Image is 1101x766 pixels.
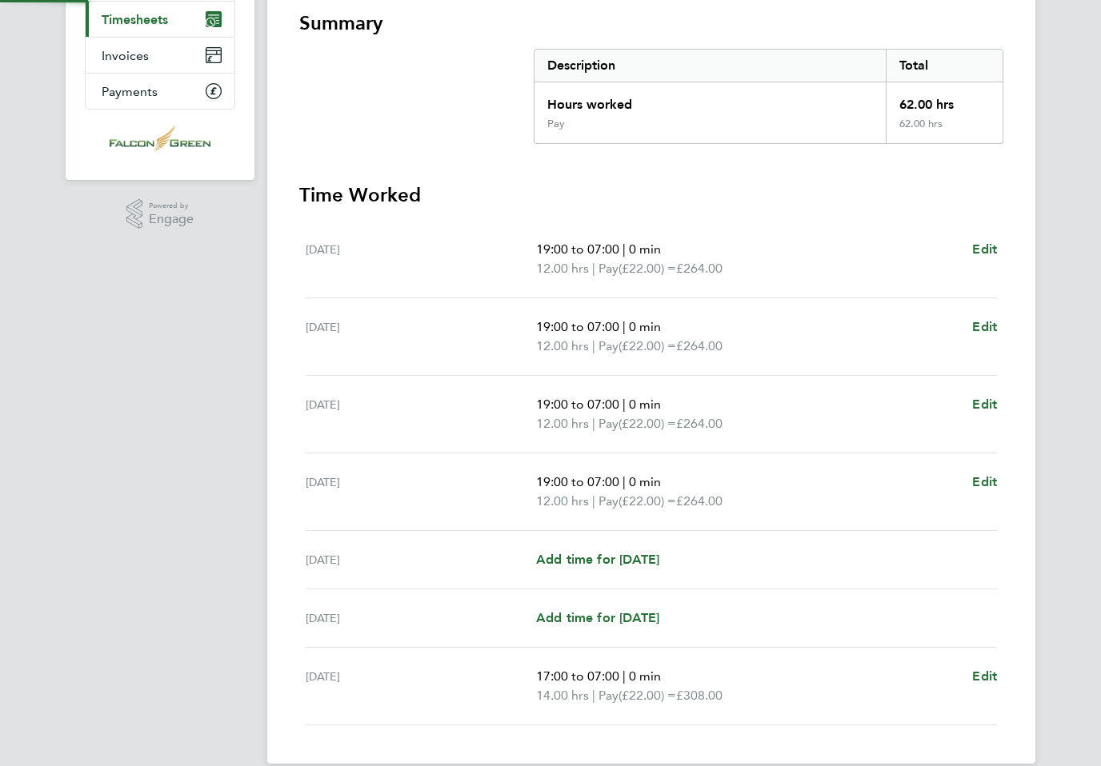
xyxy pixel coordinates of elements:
span: | [592,261,595,276]
span: | [592,688,595,703]
a: Edit [972,473,997,492]
span: (£22.00) = [619,688,676,703]
span: (£22.00) = [619,493,676,509]
span: Engage [149,213,194,226]
span: (£22.00) = [619,338,676,353]
div: Hours worked [534,82,886,118]
a: Edit [972,395,997,414]
h3: Time Worked [299,182,1003,208]
span: | [623,319,626,334]
a: Edit [972,317,997,337]
div: [DATE] [306,240,536,278]
div: Summary [534,49,1003,144]
span: Timesheets [102,12,168,27]
div: [DATE] [306,473,536,511]
span: 12.00 hrs [536,261,589,276]
span: 14.00 hrs [536,688,589,703]
div: Description [534,50,886,82]
span: £308.00 [676,688,723,703]
div: [DATE] [306,395,536,433]
a: Go to home page [85,126,235,151]
span: Pay [599,259,619,278]
span: 0 min [629,241,661,257]
span: (£22.00) = [619,416,676,431]
span: 19:00 to 07:00 [536,397,619,412]
span: Add time for [DATE] [536,552,659,567]
a: Add time for [DATE] [536,550,659,569]
span: Edit [972,474,997,489]
div: [DATE] [306,608,536,628]
span: 19:00 to 07:00 [536,319,619,334]
span: £264.00 [676,493,723,509]
a: Edit [972,240,997,259]
a: Edit [972,667,997,686]
span: | [592,493,595,509]
span: £264.00 [676,338,723,353]
div: [DATE] [306,317,536,356]
span: Pay [599,686,619,705]
span: 19:00 to 07:00 [536,241,619,257]
span: Edit [972,241,997,257]
span: £264.00 [676,416,723,431]
a: Add time for [DATE] [536,608,659,628]
a: Timesheets [86,2,234,37]
span: Pay [599,414,619,433]
span: 17:00 to 07:00 [536,668,619,684]
span: Powered by [149,199,194,213]
a: Payments [86,74,234,109]
div: 62.00 hrs [886,118,1003,143]
span: (£22.00) = [619,261,676,276]
span: | [592,338,595,353]
span: 0 min [629,319,661,334]
span: | [592,416,595,431]
img: falcongreen-logo-retina.png [110,126,210,151]
span: | [623,668,626,684]
h3: Summary [299,10,1003,36]
span: Add time for [DATE] [536,610,659,625]
span: Edit [972,397,997,412]
div: [DATE] [306,550,536,569]
div: 62.00 hrs [886,82,1003,118]
span: Pay [599,492,619,511]
span: Invoices [102,48,149,63]
span: 12.00 hrs [536,338,589,353]
div: Total [886,50,1003,82]
a: Powered byEngage [126,199,194,229]
span: Pay [599,337,619,356]
span: 19:00 to 07:00 [536,474,619,489]
span: | [623,474,626,489]
span: Edit [972,319,997,334]
div: [DATE] [306,667,536,705]
span: 0 min [629,474,661,489]
span: | [623,397,626,412]
span: 0 min [629,668,661,684]
span: 12.00 hrs [536,416,589,431]
a: Invoices [86,38,234,73]
span: 0 min [629,397,661,412]
span: 12.00 hrs [536,493,589,509]
span: £264.00 [676,261,723,276]
span: Edit [972,668,997,684]
span: | [623,241,626,257]
span: Payments [102,84,158,99]
div: Pay [547,118,565,130]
